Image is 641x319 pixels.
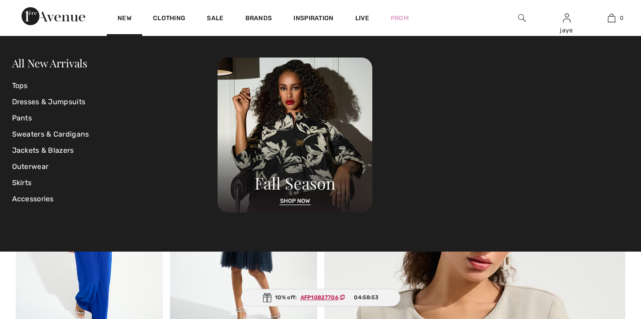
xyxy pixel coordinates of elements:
a: Skirts [12,175,218,191]
a: All New Arrivals [12,56,87,70]
img: search the website [518,13,526,23]
span: 0 [620,14,624,22]
a: Accessories [12,191,218,207]
a: 0 [589,13,633,23]
a: Outerwear [12,159,218,175]
div: jaye [545,26,589,35]
ins: AFP10827706 [301,294,339,301]
img: 250825120107_a8d8ca038cac6.jpg [218,58,372,213]
img: 1ère Avenue [22,7,85,25]
a: Sale [207,14,223,24]
a: Tops [12,78,218,94]
a: Clothing [153,14,185,24]
span: Inspiration [293,14,333,24]
div: 10% off: [240,289,401,306]
a: New [118,14,131,24]
img: My Info [563,13,571,23]
a: Dresses & Jumpsuits [12,94,218,110]
a: Sweaters & Cardigans [12,126,218,142]
a: Jackets & Blazers [12,142,218,159]
a: Prom [391,13,409,23]
a: Pants [12,110,218,126]
img: My Bag [608,13,615,23]
a: Live [355,13,369,23]
span: 04:58:53 [354,293,378,301]
a: Sign In [563,13,571,22]
a: Brands [245,14,272,24]
img: Gift.svg [262,293,271,302]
